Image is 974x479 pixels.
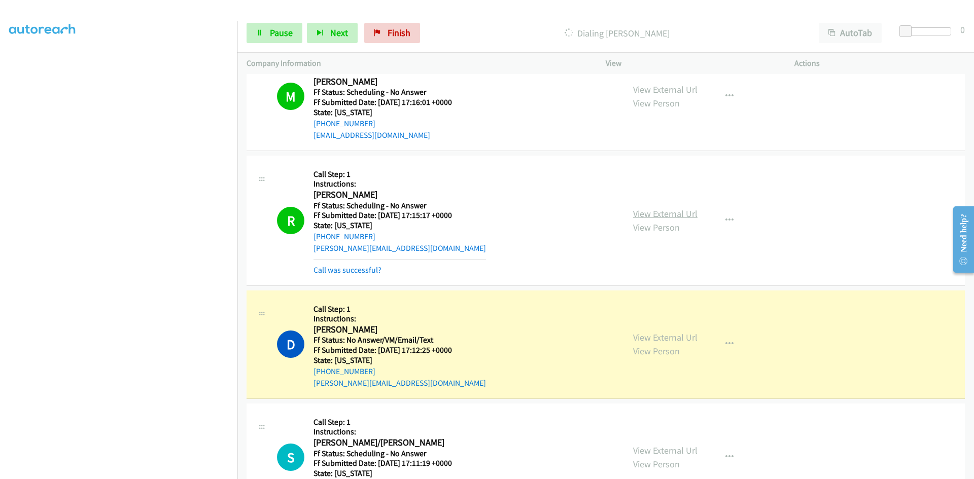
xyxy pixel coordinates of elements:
h5: Instructions: [314,427,486,437]
h5: Ff Submitted Date: [DATE] 17:11:19 +0000 [314,458,486,468]
button: AutoTab [819,23,882,43]
div: 0 [960,23,965,36]
span: Next [330,27,348,39]
h5: Ff Status: Scheduling - No Answer [314,87,452,97]
a: View Person [633,458,680,470]
h5: Call Step: 1 [314,304,486,314]
h5: Call Step: 1 [314,417,486,427]
h2: [PERSON_NAME] [314,324,486,336]
h2: [PERSON_NAME]/[PERSON_NAME] [314,437,486,449]
h5: Ff Submitted Date: [DATE] 17:16:01 +0000 [314,97,452,107]
h5: Ff Status: Scheduling - No Answer [314,449,486,459]
h2: [PERSON_NAME] [314,76,452,88]
h2: [PERSON_NAME] [314,189,486,201]
h1: R [277,207,304,234]
span: Pause [270,27,293,39]
iframe: Resource Center [945,199,974,280]
h5: Instructions: [314,314,486,324]
h1: M [277,83,304,110]
h5: Instructions: [314,179,486,189]
a: View External Url [633,208,698,219]
a: View External Url [633,331,698,343]
a: Call was successful? [314,265,381,275]
a: [PERSON_NAME][EMAIL_ADDRESS][DOMAIN_NAME] [314,243,486,253]
a: View Person [633,97,680,109]
a: [PERSON_NAME][EMAIL_ADDRESS][DOMAIN_NAME] [314,378,486,388]
h5: State: [US_STATE] [314,107,452,118]
h5: State: [US_STATE] [314,468,486,478]
a: View Person [633,222,680,233]
a: Pause [247,23,302,43]
p: View [606,57,776,69]
p: Dialing [PERSON_NAME] [434,26,801,40]
h5: Call Step: 1 [314,169,486,179]
a: View External Url [633,84,698,95]
h5: Ff Status: Scheduling - No Answer [314,201,486,211]
a: [PHONE_NUMBER] [314,366,375,376]
div: The call is yet to be attempted [277,444,304,471]
span: Finish [388,27,410,39]
h5: State: [US_STATE] [314,355,486,365]
h5: State: [US_STATE] [314,220,486,231]
h5: Ff Submitted Date: [DATE] 17:12:25 +0000 [314,345,486,355]
a: [PHONE_NUMBER] [314,119,375,128]
button: Next [307,23,358,43]
h5: Ff Submitted Date: [DATE] 17:15:17 +0000 [314,210,486,220]
p: Actions [794,57,965,69]
a: View External Url [633,445,698,456]
p: Company Information [247,57,587,69]
a: Finish [364,23,420,43]
h1: D [277,330,304,358]
div: Delay between calls (in seconds) [905,27,951,35]
h1: S [277,444,304,471]
a: [EMAIL_ADDRESS][DOMAIN_NAME] [314,130,430,140]
a: [PHONE_NUMBER] [314,232,375,241]
h5: Ff Status: No Answer/VM/Email/Text [314,335,486,345]
a: View Person [633,345,680,357]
